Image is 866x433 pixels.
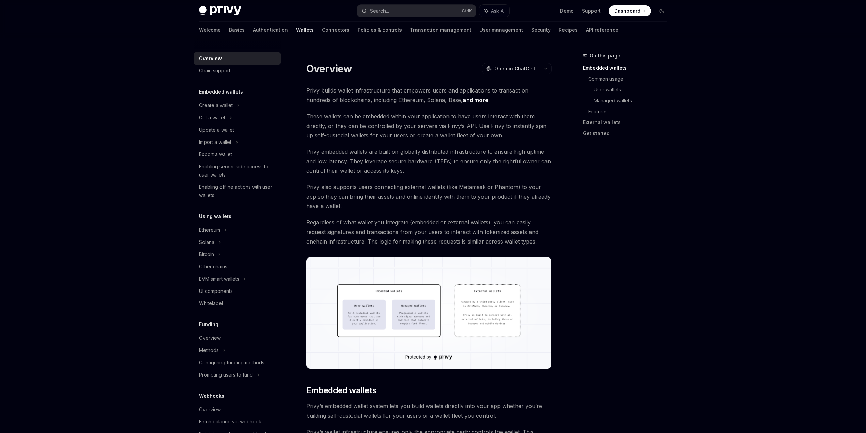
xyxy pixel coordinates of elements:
a: Whitelabel [194,297,281,310]
a: Transaction management [410,22,471,38]
div: UI components [199,287,233,295]
div: Ethereum [199,226,220,234]
a: Basics [229,22,245,38]
a: Common usage [588,73,673,84]
h1: Overview [306,63,352,75]
div: Overview [199,54,222,63]
a: Other chains [194,261,281,273]
a: Demo [560,7,574,14]
button: Ask AI [479,5,509,17]
h5: Webhooks [199,392,224,400]
a: Wallets [296,22,314,38]
a: Update a wallet [194,124,281,136]
span: Regardless of what wallet you integrate (embedded or external wallets), you can easily request si... [306,218,552,246]
div: Other chains [199,263,227,271]
div: Search... [370,7,389,15]
a: API reference [586,22,618,38]
span: Ctrl K [462,8,472,14]
div: Overview [199,405,221,414]
span: Dashboard [614,7,640,14]
div: Solana [199,238,214,246]
span: Open in ChatGPT [494,65,536,72]
div: Export a wallet [199,150,232,159]
div: EVM smart wallets [199,275,239,283]
div: Enabling server-side access to user wallets [199,163,277,179]
div: Chain support [199,67,230,75]
a: Fetch balance via webhook [194,416,281,428]
div: Whitelabel [199,299,223,307]
div: Enabling offline actions with user wallets [199,183,277,199]
h5: Funding [199,320,218,329]
a: Features [588,106,673,117]
a: UI components [194,285,281,297]
a: Security [531,22,551,38]
a: User wallets [594,84,673,95]
a: Get started [583,128,673,139]
a: Chain support [194,65,281,77]
a: Overview [194,403,281,416]
div: Configuring funding methods [199,359,264,367]
span: Privy’s embedded wallet system lets you build wallets directly into your app whether you’re build... [306,401,552,420]
div: Fetch balance via webhook [199,418,261,426]
a: Support [582,7,601,14]
a: Connectors [322,22,349,38]
div: Get a wallet [199,114,225,122]
a: Overview [194,52,281,65]
a: Managed wallets [594,95,673,106]
span: Privy embedded wallets are built on globally distributed infrastructure to ensure high uptime and... [306,147,552,176]
a: Welcome [199,22,221,38]
div: Methods [199,346,219,354]
button: Open in ChatGPT [482,63,540,74]
span: Embedded wallets [306,385,376,396]
div: Bitcoin [199,250,214,259]
img: images/walletoverview.png [306,257,552,369]
a: Dashboard [609,5,651,16]
div: Import a wallet [199,138,231,146]
a: Enabling offline actions with user wallets [194,181,281,201]
span: On this page [590,52,620,60]
div: Create a wallet [199,101,233,110]
a: Configuring funding methods [194,356,281,369]
a: Export a wallet [194,148,281,161]
a: User management [479,22,523,38]
span: Privy builds wallet infrastructure that empowers users and applications to transact on hundreds o... [306,86,552,105]
a: Embedded wallets [583,63,673,73]
a: Recipes [559,22,578,38]
img: dark logo [199,6,241,16]
button: Search...CtrlK [357,5,476,17]
div: Prompting users to fund [199,371,253,379]
span: These wallets can be embedded within your application to have users interact with them directly, ... [306,112,552,140]
a: Authentication [253,22,288,38]
span: Privy also supports users connecting external wallets (like Metamask or Phantom) to your app so t... [306,182,552,211]
div: Update a wallet [199,126,234,134]
button: Toggle dark mode [656,5,667,16]
h5: Embedded wallets [199,88,243,96]
a: Enabling server-side access to user wallets [194,161,281,181]
a: External wallets [583,117,673,128]
a: Overview [194,332,281,344]
a: and more [463,97,488,104]
a: Policies & controls [358,22,402,38]
span: Ask AI [491,7,505,14]
div: Overview [199,334,221,342]
h5: Using wallets [199,212,231,220]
